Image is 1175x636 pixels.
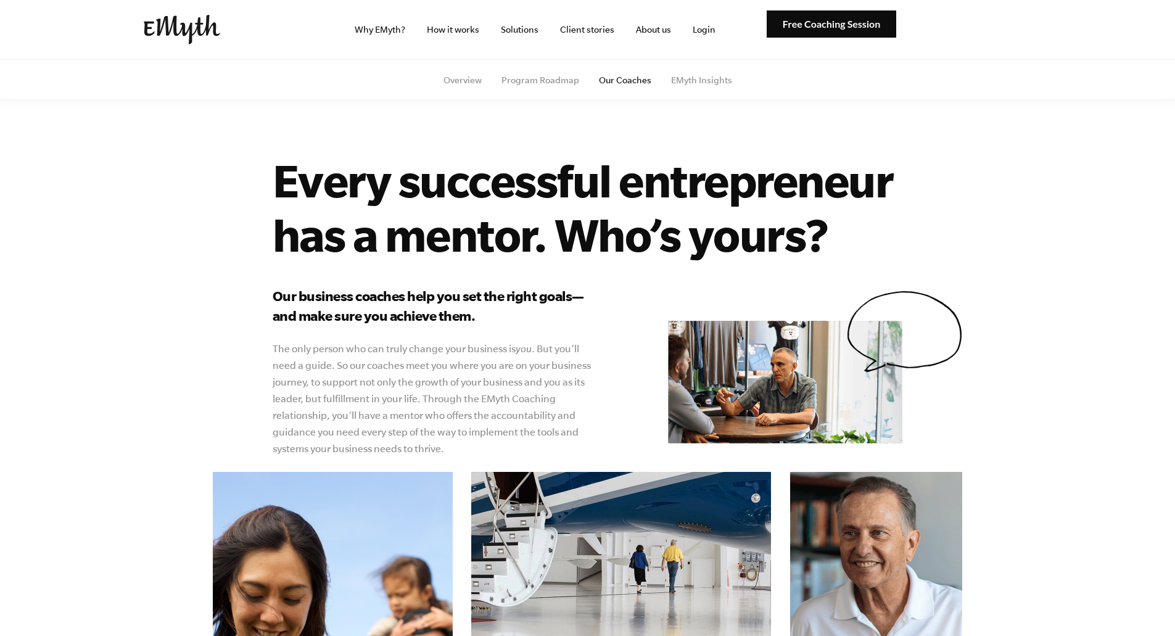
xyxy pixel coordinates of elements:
img: Free Coaching Session [767,10,896,38]
iframe: Chat Widget [1113,577,1175,636]
p: The only person who can truly change your business is . But you’ll need a guide. So our coaches m... [273,341,596,457]
i: you [516,343,532,354]
img: EMyth [144,15,220,44]
a: Program Roadmap [501,75,579,85]
a: Our Coaches [599,75,651,85]
iframe: Embedded CTA [902,16,1032,43]
img: e-myth business coaching our coaches mentor don matt talking [668,321,902,444]
h3: Our business coaches help you set the right goals—and make sure you achieve them. [273,286,596,326]
a: EMyth Insights [671,75,732,85]
a: Overview [443,75,482,85]
h1: Every successful entrepreneur has a mentor. Who’s yours? [273,153,963,262]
